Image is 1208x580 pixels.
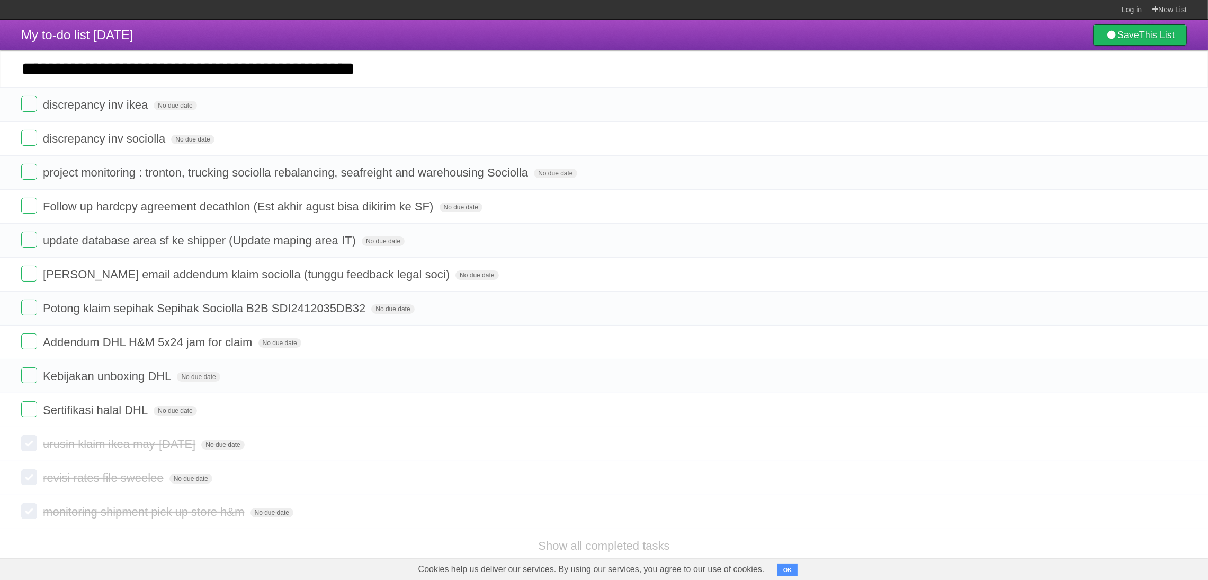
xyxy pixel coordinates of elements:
label: Done [21,435,37,451]
span: discrepancy inv sociolla [43,132,168,145]
span: project monitoring : tronton, trucking sociolla rebalancing, seafreight and warehousing Sociolla [43,166,531,179]
span: No due date [201,440,244,450]
span: Sertifikasi halal DHL [43,403,150,417]
span: No due date [169,474,212,484]
span: No due date [455,270,498,280]
label: Done [21,266,37,282]
label: Done [21,333,37,349]
span: My to-do list [DATE] [21,28,133,42]
span: monitoring shipment pick up store h&m [43,505,247,519]
label: Done [21,300,37,315]
span: Potong klaim sepihak Sepihak Sociolla B2B SDI2412035DB32 [43,302,368,315]
span: urusin klaim ikea may-[DATE] [43,437,198,451]
label: Done [21,198,37,214]
span: Addendum DHL H&M 5x24 jam for claim [43,336,255,349]
span: No due date [154,406,196,416]
span: No due date [154,101,196,110]
span: Kebijakan unboxing DHL [43,370,174,383]
span: [PERSON_NAME] email addendum klaim sociolla (tunggu feedback legal soci) [43,268,452,281]
span: update database area sf ke shipper (Update maping area IT) [43,234,359,247]
span: Cookies help us deliver our services. By using our services, you agree to our use of cookies. [408,559,775,580]
b: This List [1139,30,1175,40]
label: Done [21,96,37,112]
span: discrepancy inv ikea [43,98,150,111]
span: No due date [440,203,482,212]
a: Show all completed tasks [538,539,669,552]
span: No due date [534,169,577,178]
span: Follow up hardcpy agreement decathlon (Est akhir agust bisa dikirim ke SF) [43,200,436,213]
span: No due date [177,372,220,382]
label: Done [21,469,37,485]
label: Done [21,164,37,180]
button: OK [777,564,798,576]
label: Done [21,232,37,248]
span: No due date [171,135,214,144]
label: Done [21,401,37,417]
span: revisi rates file sweelee [43,471,166,485]
span: No due date [258,338,301,348]
span: No due date [362,236,405,246]
label: Done [21,130,37,146]
label: Done [21,503,37,519]
span: No due date [371,304,414,314]
a: SaveThis List [1093,24,1187,46]
label: Done [21,367,37,383]
span: No due date [250,508,293,517]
